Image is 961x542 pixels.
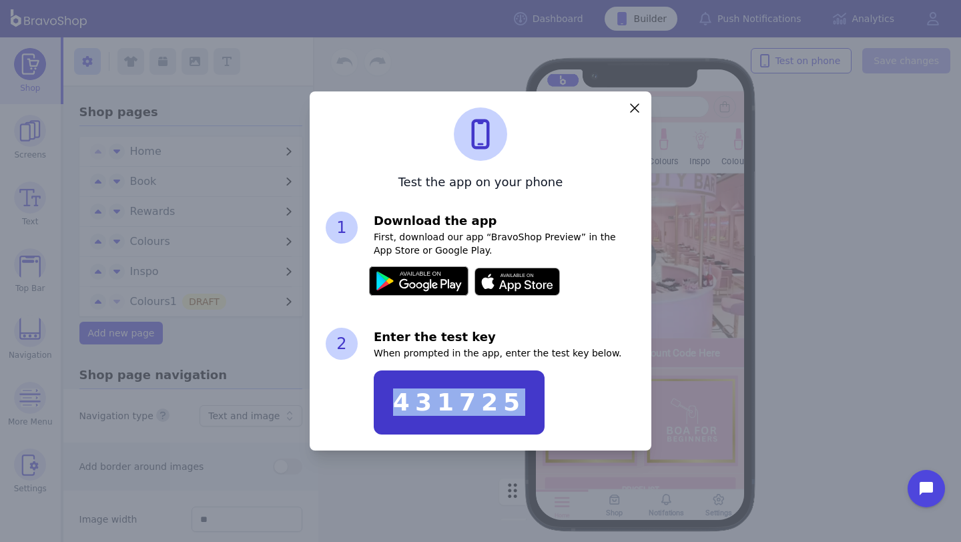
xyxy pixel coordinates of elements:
h2: Enter the test key [374,328,635,346]
div: When prompted in the app, enter the test key below. [374,328,635,435]
h3: Test the app on your phone [326,174,635,190]
img: Available on App Store [474,268,560,296]
div: 1 [326,212,358,244]
div: First, download our app “BravoShop Preview” in the App Store or Google Play. [374,212,635,296]
div: 431725 [393,389,525,416]
h2: Download the app [374,212,635,230]
img: Available on Google Play [369,266,468,296]
div: 2 [326,328,358,360]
